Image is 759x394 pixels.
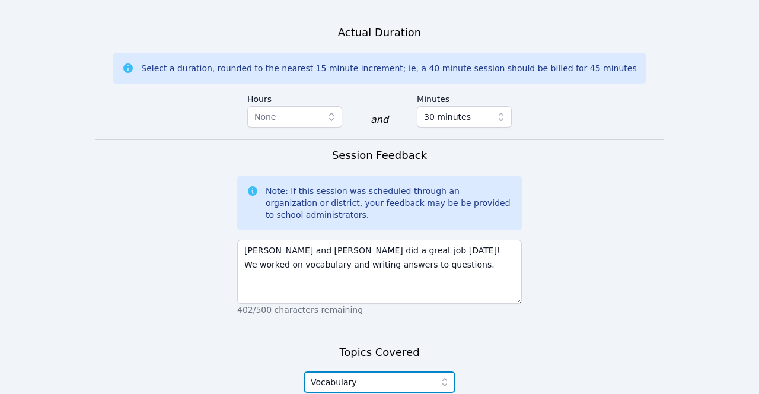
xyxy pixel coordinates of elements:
[417,106,512,128] button: 30 minutes
[266,185,512,221] div: Note: If this session was scheduled through an organization or district, your feedback may be be ...
[237,240,522,304] textarea: [PERSON_NAME] and [PERSON_NAME] did a great job [DATE]! We worked on vocabulary and writing answe...
[371,113,388,127] div: and
[304,371,455,393] button: Vocabulary
[332,147,427,164] h3: Session Feedback
[311,375,357,389] span: Vocabulary
[247,88,342,106] label: Hours
[237,304,522,316] p: 402/500 characters remaining
[254,112,276,122] span: None
[339,344,419,361] h3: Topics Covered
[247,106,342,128] button: None
[141,62,636,74] div: Select a duration, rounded to the nearest 15 minute increment; ie, a 40 minute session should be ...
[338,24,421,41] h3: Actual Duration
[424,110,471,124] span: 30 minutes
[417,88,512,106] label: Minutes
